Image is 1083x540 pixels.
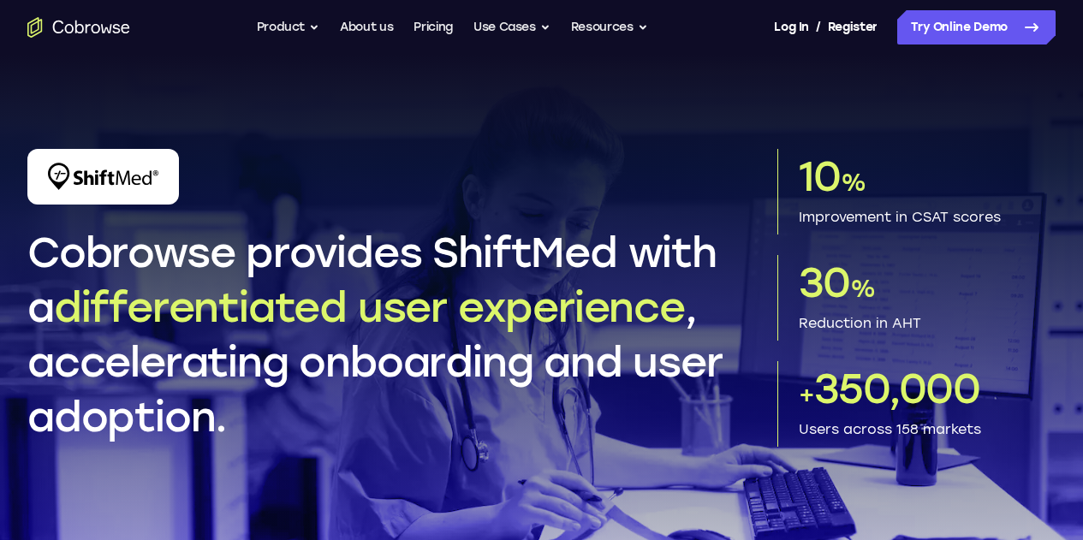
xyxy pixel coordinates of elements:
a: Go to the home page [27,17,130,38]
a: Try Online Demo [897,10,1056,45]
p: Users across 158 markets [799,419,1083,440]
a: About us [340,10,393,45]
button: Resources [571,10,648,45]
span: % [850,274,875,303]
a: Pricing [414,10,453,45]
a: Register [828,10,878,45]
p: 30 [799,255,1083,310]
a: Log In [774,10,808,45]
span: / [816,17,821,38]
span: + [799,380,814,409]
p: Reduction in AHT [799,313,1083,334]
img: ShiftMed Logo [48,163,158,191]
span: differentiated user experience [54,282,684,332]
span: % [841,168,866,197]
h1: Cobrowse provides ShiftMed with a , accelerating onboarding and user adoption. [27,225,757,444]
button: Product [257,10,320,45]
p: 10 [799,149,1083,204]
p: Improvement in CSAT scores [799,207,1083,228]
p: 350,000 [799,361,1083,416]
button: Use Cases [473,10,550,45]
